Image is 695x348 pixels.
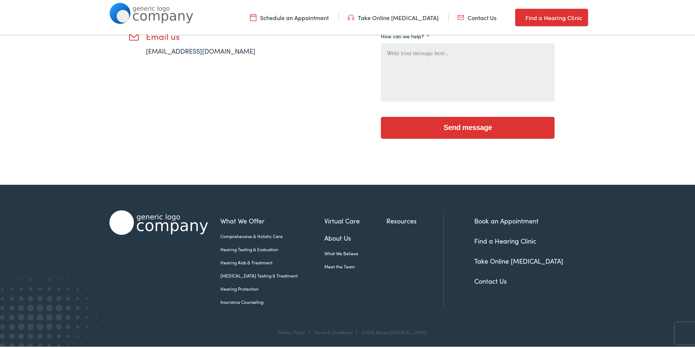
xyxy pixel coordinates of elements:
[250,12,329,20] a: Schedule an Appointment
[220,271,324,278] a: [MEDICAL_DATA] Testing & Treatment
[220,297,324,304] a: Insurance Counseling
[250,12,256,20] img: utility icon
[358,328,426,333] div: ©2025 Alpaca [MEDICAL_DATA]
[457,12,464,20] img: utility icon
[515,12,522,20] img: utility icon
[457,12,497,20] a: Contact Us
[474,235,536,244] a: Find a Hearing Clinic
[515,7,588,25] a: Find a Hearing Clinic
[146,30,277,40] h3: Email us
[146,45,255,54] a: [EMAIL_ADDRESS][DOMAIN_NAME]
[220,245,324,251] a: Hearing Testing & Evaluation
[381,115,555,137] input: Send message
[324,214,386,224] a: Virtual Care
[474,255,563,264] a: Take Online [MEDICAL_DATA]
[381,31,429,38] label: How can we help?
[220,214,324,224] a: What We Offer
[220,284,324,291] a: Hearing Protection
[109,209,208,233] img: Alpaca Audiology
[324,249,386,255] a: What We Believe
[474,215,538,224] a: Book an Appointment
[348,12,354,20] img: utility icon
[324,232,386,241] a: About Us
[220,232,324,238] a: Comprehensive & Holistic Care
[220,258,324,264] a: Hearing Aids & Treatment
[386,214,443,224] a: Resources
[348,12,439,20] a: Take Online [MEDICAL_DATA]
[474,275,507,284] a: Contact Us
[324,262,386,268] a: Meet the Team
[314,328,353,334] a: Terms & Conditions
[278,328,305,334] a: Privacy Policy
